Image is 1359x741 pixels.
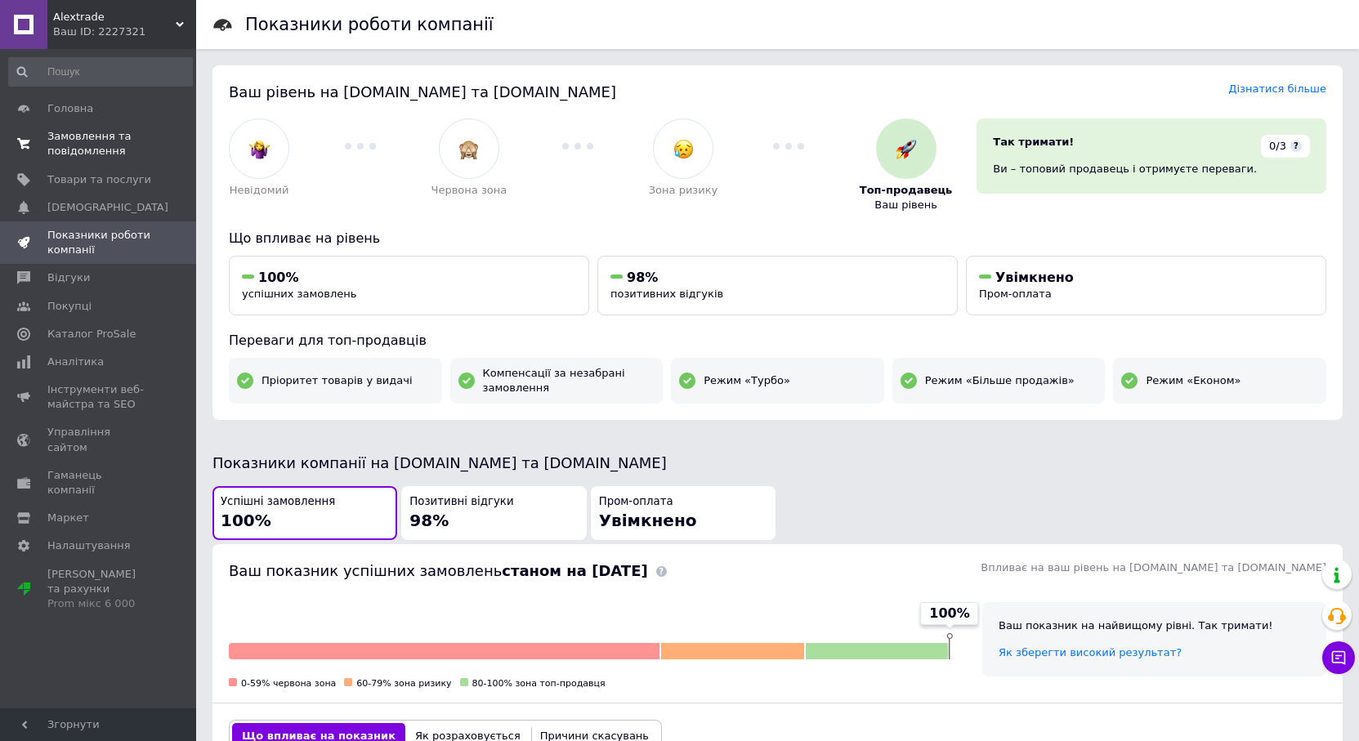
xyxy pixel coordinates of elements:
[673,139,694,159] img: :disappointed_relieved:
[258,270,298,285] span: 100%
[221,494,335,510] span: Успішні замовлення
[229,83,616,100] span: Ваш рівень на [DOMAIN_NAME] та [DOMAIN_NAME]
[47,567,151,612] span: [PERSON_NAME] та рахунки
[966,256,1326,315] button: УвімкненоПром-оплата
[229,256,589,315] button: 100%успішних замовлень
[47,511,89,525] span: Маркет
[925,373,1075,388] span: Режим «Більше продажів»
[47,101,93,116] span: Головна
[53,25,196,39] div: Ваш ID: 2227321
[53,10,176,25] span: Alextrade
[458,139,479,159] img: :see_no_evil:
[262,373,413,388] span: Пріоритет товарів у видачі
[431,183,507,198] span: Червона зона
[356,678,451,689] span: 60-79% зона ризику
[993,136,1074,148] span: Так тримати!
[929,605,969,623] span: 100%
[896,139,916,159] img: :rocket:
[1322,641,1355,674] button: Чат з покупцем
[212,454,667,471] span: Показники компанії на [DOMAIN_NAME] та [DOMAIN_NAME]
[241,678,336,689] span: 0-59% червона зона
[599,511,697,530] span: Увімкнено
[999,646,1182,658] a: Як зберегти високий результат?
[47,425,151,454] span: Управління сайтом
[995,270,1074,285] span: Увімкнено
[591,486,776,541] button: Пром-оплатаУвімкнено
[1261,135,1310,158] div: 0/3
[874,198,937,212] span: Ваш рівень
[627,270,658,285] span: 98%
[47,299,92,314] span: Покупці
[249,139,270,159] img: :woman-shrugging:
[409,511,449,530] span: 98%
[229,562,648,579] span: Ваш показник успішних замовлень
[860,183,953,198] span: Топ-продавець
[47,468,151,498] span: Гаманець компанії
[47,200,168,215] span: [DEMOGRAPHIC_DATA]
[1290,141,1302,152] span: ?
[502,562,647,579] b: станом на [DATE]
[242,288,356,300] span: успішних замовлень
[472,678,606,689] span: 80-100% зона топ-продавця
[649,183,718,198] span: Зона ризику
[401,486,586,541] button: Позитивні відгуки98%
[979,288,1052,300] span: Пром-оплата
[230,183,289,198] span: Невідомий
[704,373,790,388] span: Режим «Турбо»
[8,57,193,87] input: Пошук
[47,270,90,285] span: Відгуки
[47,172,151,187] span: Товари та послуги
[483,366,655,395] span: Компенсації за незабрані замовлення
[981,561,1326,574] span: Впливає на ваш рівень на [DOMAIN_NAME] та [DOMAIN_NAME]
[409,494,513,510] span: Позитивні відгуки
[47,129,151,158] span: Замовлення та повідомлення
[245,15,494,34] h1: Показники роботи компанії
[1146,373,1241,388] span: Режим «Економ»
[993,162,1310,176] div: Ви – топовий продавець і отримуєте переваги.
[597,256,958,315] button: 98%позитивних відгуків
[47,538,131,553] span: Налаштування
[229,333,427,348] span: Переваги для топ-продавців
[999,618,1310,633] div: Ваш показник на найвищому рівні. Так тримати!
[599,494,673,510] span: Пром-оплата
[47,596,151,611] div: Prom мікс 6 000
[47,382,151,412] span: Інструменти веб-майстра та SEO
[221,511,271,530] span: 100%
[1228,83,1326,95] a: Дізнатися більше
[212,486,397,541] button: Успішні замовлення100%
[610,288,723,300] span: позитивних відгуків
[47,228,151,257] span: Показники роботи компанії
[47,355,104,369] span: Аналітика
[229,230,380,246] span: Що впливає на рівень
[47,327,136,341] span: Каталог ProSale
